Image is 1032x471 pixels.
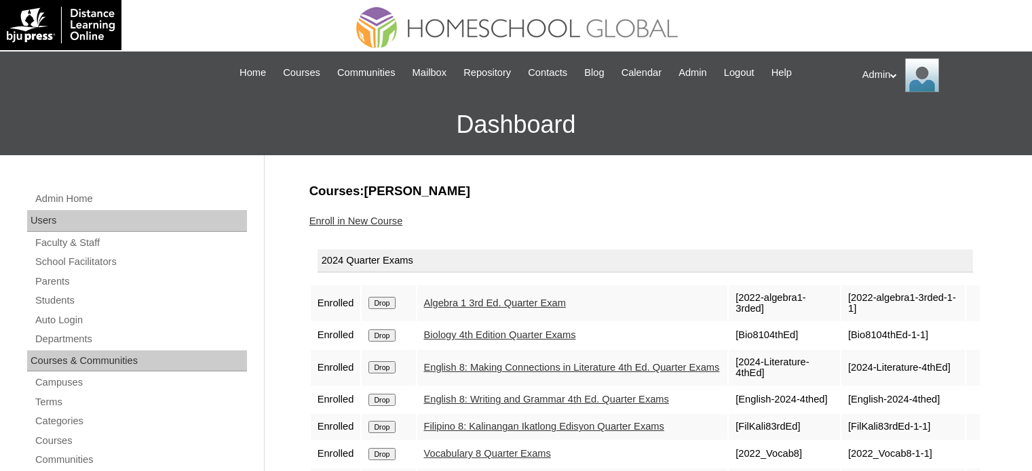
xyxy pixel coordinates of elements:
[615,65,668,81] a: Calendar
[577,65,611,81] a: Blog
[841,414,965,440] td: [FilKali83rdEd-1-1]
[729,387,840,413] td: [English-2024-4thed]
[233,65,273,81] a: Home
[368,448,395,460] input: Drop
[311,285,361,321] td: Enrolled
[309,216,403,226] a: Enroll in New Course
[406,65,454,81] a: Mailbox
[729,441,840,467] td: [2022_Vocab8]
[679,65,707,81] span: Admin
[841,323,965,348] td: [Bio8104thEd-1-1]
[34,234,247,251] a: Faculty & Staff
[424,448,551,459] a: Vocabulary 8 Quarter Exams
[521,65,574,81] a: Contacts
[34,413,247,430] a: Categories
[34,273,247,290] a: Parents
[240,65,266,81] span: Home
[27,210,247,232] div: Users
[672,65,714,81] a: Admin
[424,329,576,340] a: Biology 4th Edition Quarter Exams
[622,65,662,81] span: Calendar
[368,421,395,433] input: Drop
[841,285,965,321] td: [2022-algebra1-3rded-1-1]
[368,329,395,342] input: Drop
[729,285,840,321] td: [2022-algebra1-3rded]
[309,182,981,200] h3: Courses:[PERSON_NAME]
[7,94,1025,155] h3: Dashboard
[7,7,115,43] img: logo-white.png
[34,331,247,348] a: Departments
[841,387,965,413] td: [English-2024-4thed]
[424,298,566,308] a: Algebra 1 3rd Ed. Quarter Exam
[862,58,1018,92] div: Admin
[841,350,965,386] td: [2024-Literature-4thEd]
[27,350,247,372] div: Courses & Communities
[34,312,247,329] a: Auto Login
[457,65,518,81] a: Repository
[34,432,247,449] a: Courses
[276,65,327,81] a: Courses
[413,65,447,81] span: Mailbox
[717,65,761,81] a: Logout
[841,441,965,467] td: [2022_Vocab8-1-1]
[771,65,792,81] span: Help
[311,414,361,440] td: Enrolled
[724,65,754,81] span: Logout
[368,394,395,406] input: Drop
[318,249,973,272] div: 2024 Quarter Exams
[34,394,247,411] a: Terms
[34,253,247,270] a: School Facilitators
[311,387,361,413] td: Enrolled
[311,441,361,467] td: Enrolled
[528,65,567,81] span: Contacts
[729,350,840,386] td: [2024-Literature-4thEd]
[330,65,402,81] a: Communities
[34,292,247,309] a: Students
[765,65,799,81] a: Help
[283,65,320,81] span: Courses
[424,421,664,432] a: Filipino 8: Kalinangan Ikatlong Edisyon Quarter Exams
[729,323,840,348] td: [Bio8104thEd]
[337,65,396,81] span: Communities
[463,65,511,81] span: Repository
[905,58,939,92] img: Admin Homeschool Global
[424,394,669,405] a: English 8: Writing and Grammar 4th Ed. Quarter Exams
[311,350,361,386] td: Enrolled
[368,297,395,309] input: Drop
[34,374,247,391] a: Campuses
[584,65,604,81] span: Blog
[729,414,840,440] td: [FilKali83rdEd]
[311,323,361,348] td: Enrolled
[34,451,247,468] a: Communities
[368,361,395,373] input: Drop
[34,190,247,207] a: Admin Home
[424,362,720,373] a: English 8: Making Connections in Literature 4th Ed. Quarter Exams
